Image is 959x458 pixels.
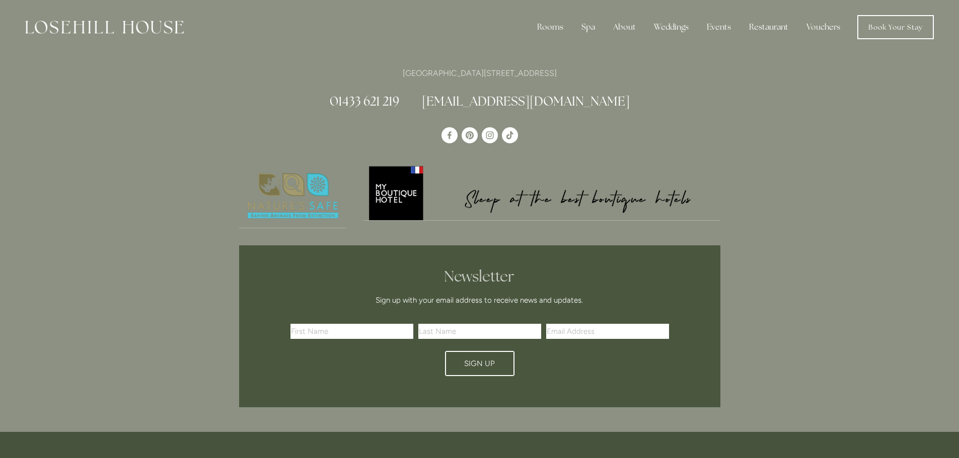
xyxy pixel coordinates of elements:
div: Rooms [529,17,571,37]
div: Events [699,17,739,37]
a: Losehill House Hotel & Spa [441,127,458,143]
input: Email Address [546,324,669,339]
input: First Name [290,324,413,339]
a: My Boutique Hotel - Logo [363,164,720,221]
img: Losehill House [25,21,184,34]
a: Pinterest [462,127,478,143]
a: 01433 621 219 [330,93,399,109]
a: [EMAIL_ADDRESS][DOMAIN_NAME] [422,93,630,109]
h2: Newsletter [294,267,666,286]
div: Spa [573,17,603,37]
a: Vouchers [798,17,848,37]
span: Sign Up [464,359,495,368]
input: Last Name [418,324,541,339]
button: Sign Up [445,351,514,376]
a: Instagram [482,127,498,143]
a: TikTok [502,127,518,143]
p: [GEOGRAPHIC_DATA][STREET_ADDRESS] [239,66,720,80]
p: Sign up with your email address to receive news and updates. [294,294,666,306]
div: About [605,17,644,37]
a: Book Your Stay [857,15,934,39]
div: Restaurant [741,17,796,37]
img: Nature's Safe - Logo [239,164,347,228]
div: Weddings [646,17,697,37]
img: My Boutique Hotel - Logo [363,164,720,220]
